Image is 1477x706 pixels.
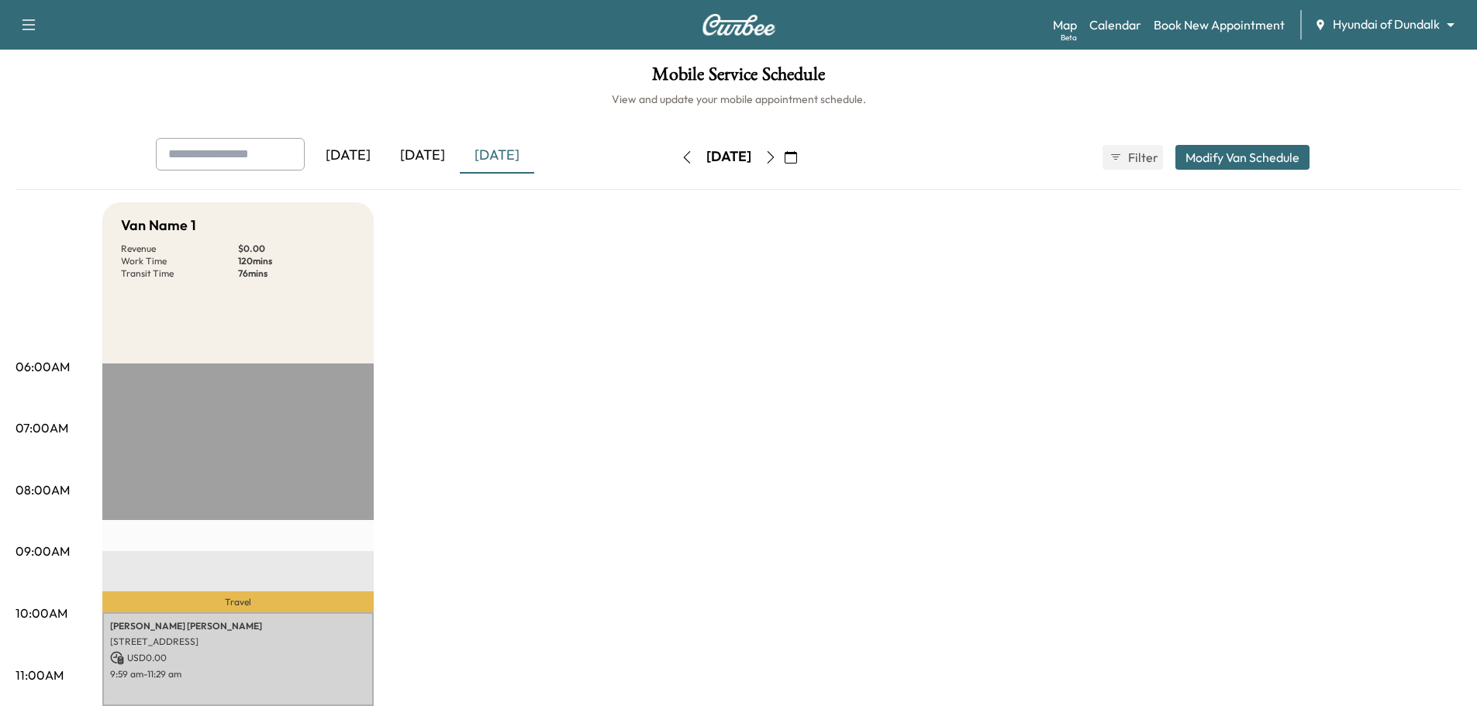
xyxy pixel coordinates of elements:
[1061,32,1077,43] div: Beta
[16,480,70,499] p: 08:00AM
[1154,15,1285,34] a: Book New Appointment
[1103,145,1163,170] button: Filter
[702,14,776,36] img: Curbee Logo
[238,243,355,255] p: $ 0.00
[16,604,67,622] p: 10:00AM
[121,243,238,255] p: Revenue
[706,147,751,167] div: [DATE]
[1175,145,1310,170] button: Modify Van Schedule
[121,215,196,236] h5: Van Name 1
[110,620,366,632] p: [PERSON_NAME] [PERSON_NAME]
[1053,15,1077,34] a: MapBeta
[110,668,366,680] p: 9:59 am - 11:29 am
[121,255,238,267] p: Work Time
[16,418,68,437] p: 07:00AM
[1089,15,1141,34] a: Calendar
[102,591,374,612] p: Travel
[110,635,366,648] p: [STREET_ADDRESS]
[238,267,355,280] p: 76 mins
[16,542,70,560] p: 09:00AM
[110,651,366,665] p: USD 0.00
[16,666,64,684] p: 11:00AM
[16,91,1461,107] h6: View and update your mobile appointment schedule.
[385,138,460,174] div: [DATE]
[460,138,534,174] div: [DATE]
[121,267,238,280] p: Transit Time
[16,65,1461,91] h1: Mobile Service Schedule
[1333,15,1440,33] span: Hyundai of Dundalk
[16,357,70,376] p: 06:00AM
[311,138,385,174] div: [DATE]
[1128,148,1156,167] span: Filter
[238,255,355,267] p: 120 mins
